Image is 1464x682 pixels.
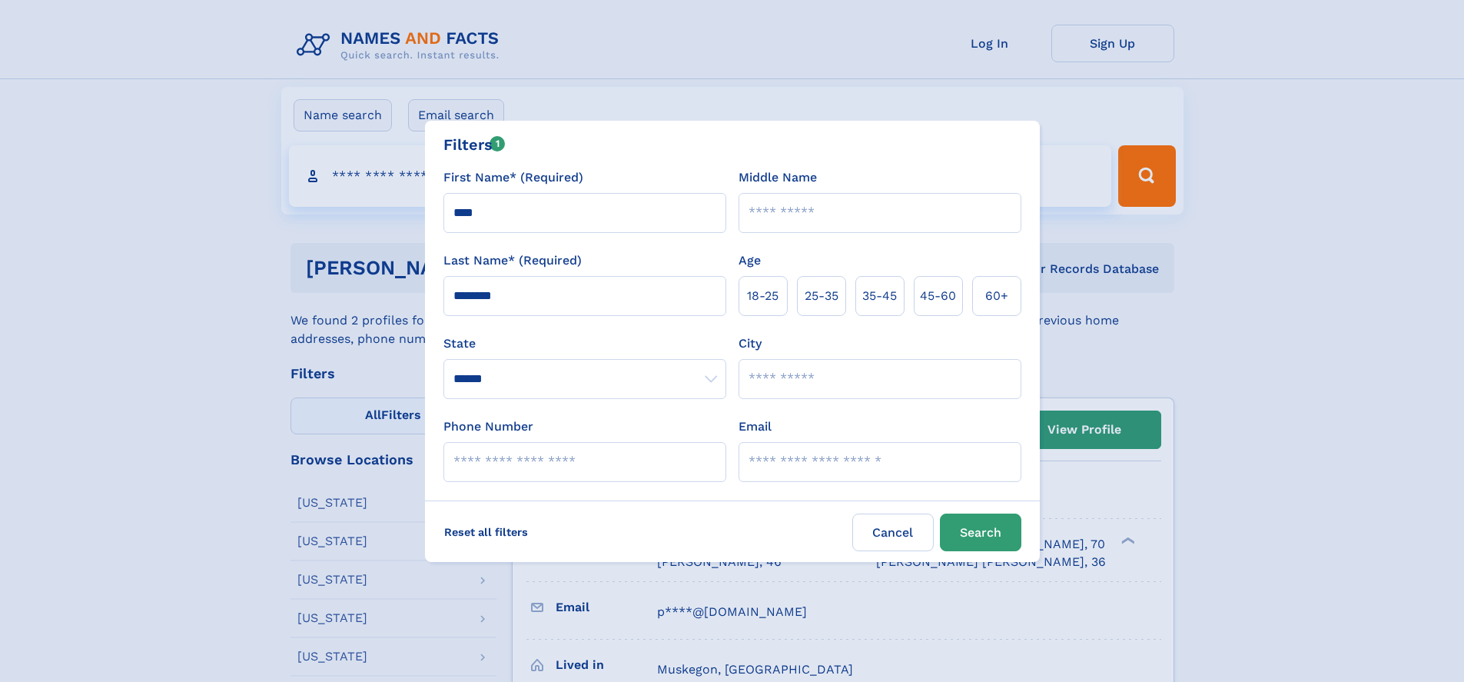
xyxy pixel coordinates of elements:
[747,287,778,305] span: 18‑25
[443,251,582,270] label: Last Name* (Required)
[739,418,772,436] label: Email
[443,168,583,187] label: First Name* (Required)
[739,251,761,270] label: Age
[443,133,506,156] div: Filters
[739,334,762,353] label: City
[739,168,817,187] label: Middle Name
[443,334,726,353] label: State
[434,514,538,551] label: Reset all filters
[940,514,1021,551] button: Search
[443,418,533,436] label: Phone Number
[852,514,934,551] label: Cancel
[862,287,897,305] span: 35‑45
[985,287,1008,305] span: 60+
[805,287,838,305] span: 25‑35
[920,287,956,305] span: 45‑60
